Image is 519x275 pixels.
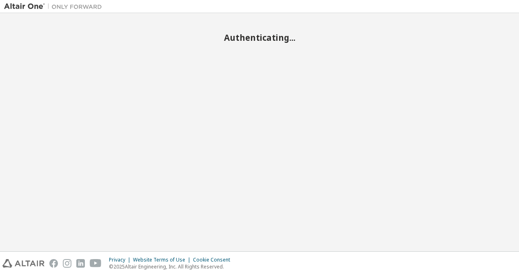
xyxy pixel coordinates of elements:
[109,257,133,263] div: Privacy
[4,2,106,11] img: Altair One
[63,259,71,268] img: instagram.svg
[109,263,235,270] p: © 2025 Altair Engineering, Inc. All Rights Reserved.
[49,259,58,268] img: facebook.svg
[133,257,193,263] div: Website Terms of Use
[2,259,44,268] img: altair_logo.svg
[76,259,85,268] img: linkedin.svg
[90,259,102,268] img: youtube.svg
[4,32,515,43] h2: Authenticating...
[193,257,235,263] div: Cookie Consent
